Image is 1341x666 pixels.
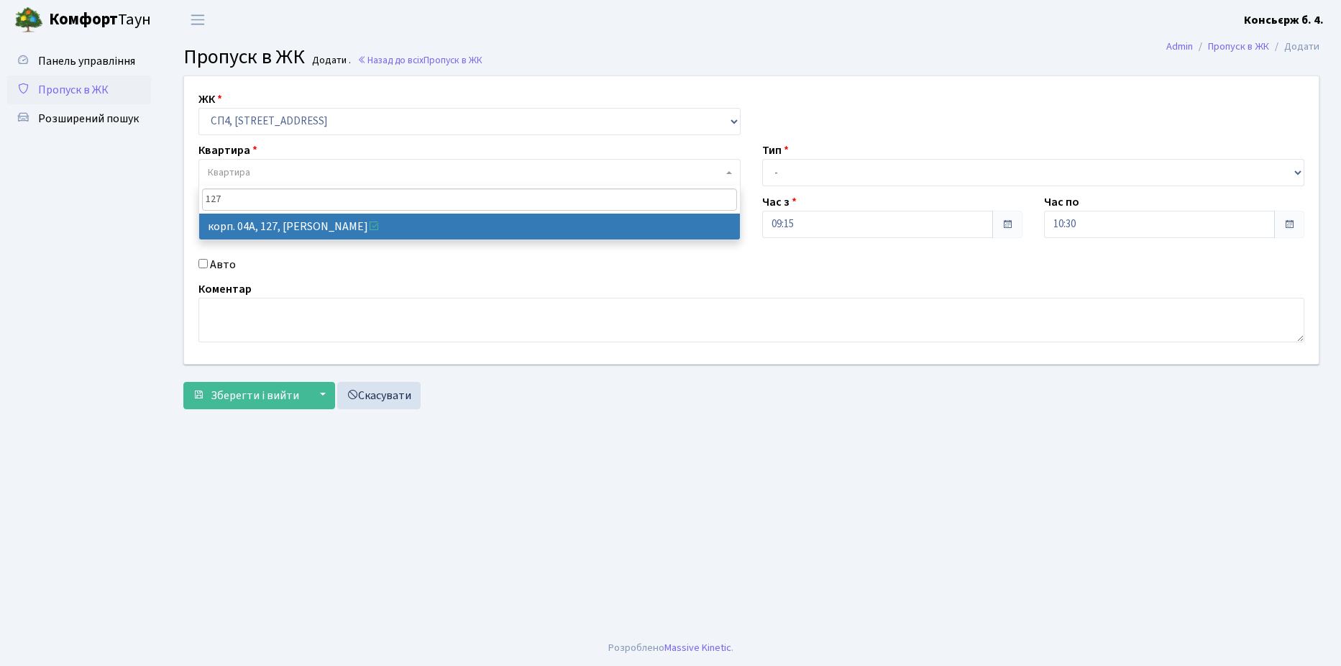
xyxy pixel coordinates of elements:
[198,280,252,298] label: Коментар
[183,382,308,409] button: Зберегти і вийти
[1044,193,1079,211] label: Час по
[1208,39,1269,54] a: Пропуск в ЖК
[337,382,421,409] a: Скасувати
[211,388,299,403] span: Зберегти і вийти
[1269,39,1319,55] li: Додати
[198,91,222,108] label: ЖК
[38,82,109,98] span: Пропуск в ЖК
[38,53,135,69] span: Панель управління
[183,42,305,71] span: Пропуск в ЖК
[1166,39,1193,54] a: Admin
[309,55,351,67] small: Додати .
[424,53,482,67] span: Пропуск в ЖК
[1244,12,1324,29] a: Консьєрж б. 4.
[14,6,43,35] img: logo.png
[199,214,740,240] li: корп. 04А, 127, [PERSON_NAME]
[664,640,731,655] a: Massive Kinetic
[7,47,151,76] a: Панель управління
[210,256,236,273] label: Авто
[208,165,250,180] span: Квартира
[7,104,151,133] a: Розширений пошук
[180,8,216,32] button: Переключити навігацію
[608,640,733,656] div: Розроблено .
[1244,12,1324,28] b: Консьєрж б. 4.
[357,53,482,67] a: Назад до всіхПропуск в ЖК
[7,76,151,104] a: Пропуск в ЖК
[762,142,789,159] label: Тип
[49,8,118,31] b: Комфорт
[198,142,257,159] label: Квартира
[49,8,151,32] span: Таун
[38,111,139,127] span: Розширений пошук
[1145,32,1341,62] nav: breadcrumb
[762,193,797,211] label: Час з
